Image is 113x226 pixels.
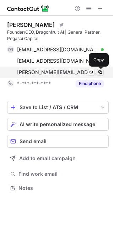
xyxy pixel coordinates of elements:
[7,118,109,131] button: AI write personalized message
[7,169,109,179] button: Find work email
[7,101,109,114] button: save-profile-one-click
[20,122,95,127] span: AI write personalized message
[18,185,106,191] span: Notes
[7,4,50,13] img: ContactOut v5.3.10
[20,104,96,110] div: Save to List / ATS / CRM
[76,80,104,87] button: Reveal Button
[20,139,47,144] span: Send email
[17,58,98,64] span: [EMAIL_ADDRESS][DOMAIN_NAME]
[7,29,109,42] div: Founder/CEO, Dragonfruit AI | General Partner, Pegasci Capital
[7,135,109,148] button: Send email
[19,156,76,161] span: Add to email campaign
[7,152,109,165] button: Add to email campaign
[18,171,106,177] span: Find work email
[7,21,55,28] div: [PERSON_NAME]
[7,183,109,193] button: Notes
[17,69,98,75] span: [PERSON_NAME][EMAIL_ADDRESS]
[17,46,98,53] span: [EMAIL_ADDRESS][DOMAIN_NAME]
